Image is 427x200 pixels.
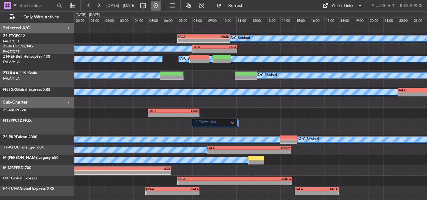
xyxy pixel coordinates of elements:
div: FACT [178,35,203,38]
div: 20:00 [369,17,383,23]
div: - [178,39,203,42]
div: - [249,150,290,154]
div: 00:00 [75,17,89,23]
div: Quick Links [332,3,353,9]
div: 05:00 [148,17,163,23]
div: - [193,49,215,53]
div: - [97,171,171,174]
a: FACT/CPT [3,39,19,44]
div: [DATE] - [DATE] [76,12,100,18]
span: P4-TUNA [3,187,20,191]
div: 14:00 [280,17,295,23]
span: ZS-PKR [3,135,16,139]
span: M-[PERSON_NAME] [3,156,38,160]
span: N53GX [3,88,16,92]
div: - [148,113,173,117]
div: 16:00 [310,17,324,23]
div: - [172,191,198,195]
div: 19:00 [354,17,369,23]
div: A/C Booked [180,54,200,64]
div: FNLU [317,187,338,191]
div: - [215,49,237,53]
span: ZT-REH [3,55,16,59]
div: 09:00 [207,17,222,23]
div: 01:00 [89,17,104,23]
a: FALA/HLA [3,60,20,64]
div: OMDW [235,177,292,181]
div: 02:00 [104,17,119,23]
div: 11:00 [236,17,251,23]
div: 04:00 [133,17,148,23]
a: ZT-REHBell Helicopter 430 [3,55,50,59]
div: DNMM [249,146,290,150]
div: FZAA [146,187,172,191]
a: ZS-KHTPC12/NG [3,45,33,48]
div: 10:00 [222,17,236,23]
div: FALA [193,45,215,49]
div: 22:00 [398,17,413,23]
div: 08:00 [192,17,207,23]
img: arrow-gray.svg [230,121,234,124]
span: Only With Activity [16,15,66,19]
label: 2 Flight Legs [195,120,230,125]
a: M-MBFFBD-700 [3,166,31,170]
span: ZS-NID [3,109,16,112]
div: FACT [215,45,237,49]
button: Quick Links [319,1,366,11]
div: FBMN [203,35,229,38]
span: ZT-HLA [3,71,16,75]
div: LSZS [97,167,171,170]
div: - [203,39,229,42]
div: - [235,181,292,185]
a: M-[PERSON_NAME]Legacy 650 [3,156,58,160]
div: - [317,191,338,195]
div: - [295,191,317,195]
div: FALA [295,187,317,191]
span: ZS-FTG [3,34,16,38]
div: FALA [207,146,249,150]
a: ZS-FTGPC12 [3,34,25,38]
a: T7-AYOChallenger 604 [3,146,44,149]
a: ZS-PKRFalcon 2000 [3,135,37,139]
span: M-MBFF [3,166,18,170]
div: - [173,113,198,117]
div: 18:00 [339,17,354,23]
span: OK1 [3,177,11,180]
div: 03:00 [119,17,133,23]
div: - [178,181,235,185]
div: 21:00 [383,17,398,23]
span: Refresh [223,3,249,8]
button: Only With Activity [7,12,68,22]
a: FALA/HLA [3,76,20,81]
div: A/C Booked [230,34,250,43]
div: 15:00 [295,17,310,23]
span: N13P [3,119,13,123]
div: 17:00 [324,17,339,23]
input: Trip Number [19,1,55,10]
a: ZT-HLAA-119 Koala [3,71,37,75]
div: A/C Booked [257,71,277,80]
div: A/C Booked [299,135,319,144]
span: [DATE] - [DATE] [106,3,136,8]
div: FALA [178,177,235,181]
div: FACT [148,109,173,113]
div: 13:00 [266,17,280,23]
div: - [207,150,249,154]
div: - [146,191,172,195]
a: P4-TUNAGlobal Express XRS [3,187,54,191]
div: HBAL [173,109,198,113]
a: ZS-NIDPC-24 [3,109,26,112]
div: FALA [172,187,198,191]
a: FACT/CPT [3,49,19,54]
span: T7-AYO [3,146,17,149]
div: 12:00 [251,17,266,23]
button: Refresh [213,1,251,11]
a: N13PPC12 NGX [3,119,32,123]
a: OK1Global Express [3,177,37,180]
a: N53GXGlobal Express XRS [3,88,50,92]
span: ZS-KHT [3,45,16,48]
